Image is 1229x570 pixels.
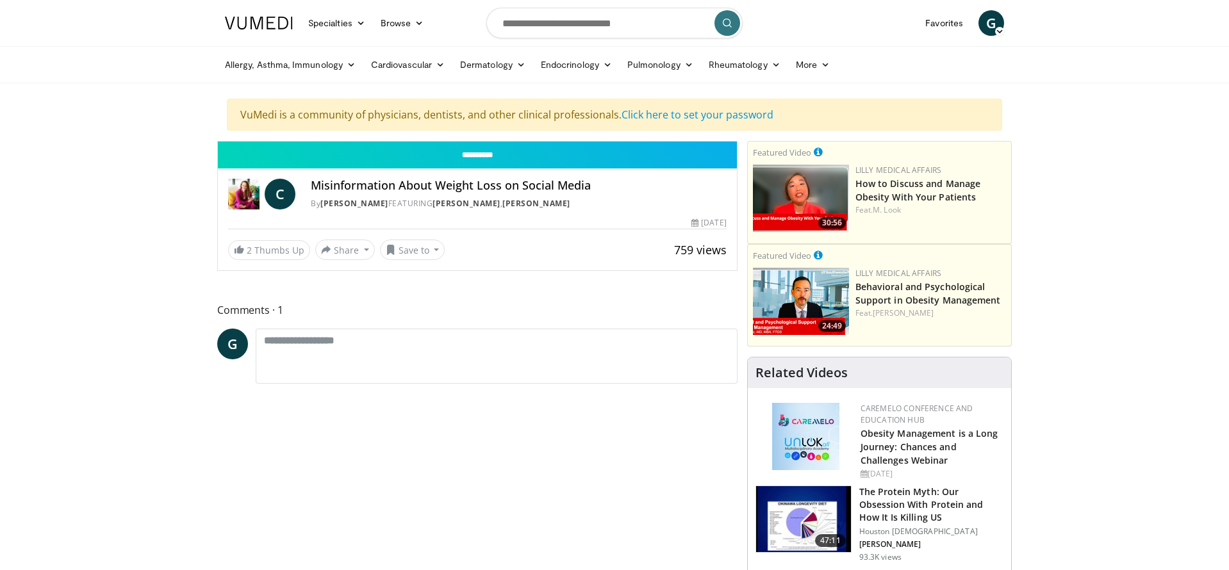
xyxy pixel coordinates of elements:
a: More [788,52,837,77]
a: 24:49 [753,268,849,335]
a: 2 Thumbs Up [228,240,310,260]
img: Dr. Carolynn Francavilla [228,179,260,209]
a: CaReMeLO Conference and Education Hub [861,403,973,425]
a: 30:56 [753,165,849,232]
a: [PERSON_NAME] [320,198,388,209]
div: Feat. [855,307,1006,319]
input: Search topics, interventions [486,8,743,38]
h3: The Protein Myth: Our Obsession With Protein and How It Is Killing US [859,485,1003,524]
h4: Misinformation About Weight Loss on Social Media [311,179,726,193]
a: Obesity Management is a Long Journey: Chances and Challenges Webinar [861,427,998,466]
a: 47:11 The Protein Myth: Our Obsession With Protein and How It Is Killing US Houston [DEMOGRAPHIC_... [755,485,1003,562]
a: [PERSON_NAME] [433,198,500,209]
p: [PERSON_NAME] [859,539,1003,550]
small: Featured Video [753,147,811,158]
img: 45df64a9-a6de-482c-8a90-ada250f7980c.png.150x105_q85_autocrop_double_scale_upscale_version-0.2.jpg [772,403,839,470]
a: M. Look [873,204,901,215]
span: 30:56 [818,217,846,229]
button: Save to [380,240,445,260]
div: By FEATURING , [311,198,726,209]
div: [DATE] [861,468,1001,480]
div: Feat. [855,204,1006,216]
a: Dermatology [452,52,533,77]
a: Lilly Medical Affairs [855,268,942,279]
a: Behavioral and Psychological Support in Obesity Management [855,281,1001,306]
small: Featured Video [753,250,811,261]
a: Click here to set your password [622,108,773,122]
a: Allergy, Asthma, Immunology [217,52,363,77]
a: Browse [373,10,432,36]
a: G [217,329,248,359]
span: 2 [247,244,252,256]
p: 93.3K views [859,552,902,562]
div: VuMedi is a community of physicians, dentists, and other clinical professionals. [227,99,1002,131]
img: b7b8b05e-5021-418b-a89a-60a270e7cf82.150x105_q85_crop-smart_upscale.jpg [756,486,851,553]
a: C [265,179,295,209]
a: [PERSON_NAME] [873,307,934,318]
button: Share [315,240,375,260]
a: Pulmonology [620,52,701,77]
span: Comments 1 [217,302,738,318]
img: ba3304f6-7838-4e41-9c0f-2e31ebde6754.png.150x105_q85_crop-smart_upscale.png [753,268,849,335]
a: Lilly Medical Affairs [855,165,942,175]
h4: Related Videos [755,365,848,380]
img: c98a6a29-1ea0-4bd5-8cf5-4d1e188984a7.png.150x105_q85_crop-smart_upscale.png [753,165,849,232]
span: 47:11 [815,534,846,547]
a: Endocrinology [533,52,620,77]
a: [PERSON_NAME] [502,198,570,209]
a: G [978,10,1004,36]
p: Houston [DEMOGRAPHIC_DATA] [859,526,1003,537]
span: 24:49 [818,320,846,332]
img: VuMedi Logo [225,17,293,29]
a: Favorites [918,10,971,36]
a: Cardiovascular [363,52,452,77]
a: Specialties [301,10,373,36]
span: 759 views [674,242,727,257]
div: [DATE] [691,217,726,229]
a: Rheumatology [701,52,788,77]
a: How to Discuss and Manage Obesity With Your Patients [855,177,981,203]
